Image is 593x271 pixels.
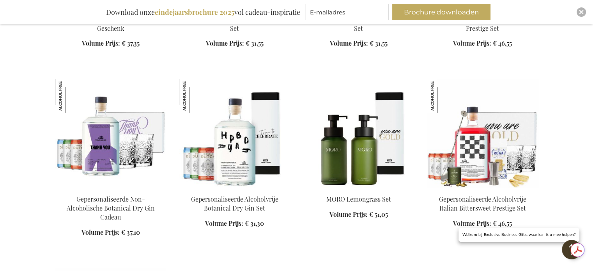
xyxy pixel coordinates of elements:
[206,39,244,47] span: Volume Prijs:
[67,6,154,32] a: Gepersonaliseerde Non-Alcoholisch Cuban Spiced Rum Geschenk
[453,219,491,227] span: Volume Prijs:
[82,39,120,47] span: Volume Prijs:
[326,195,391,203] a: MORO Lemongrass Set
[191,195,278,212] a: Gepersonaliseerde Alcoholvrije Botanical Dry Gin Set
[427,79,538,188] img: Gepersonaliseerde Alcoholvrije Italian Bittersweet Prestige Set
[81,228,140,237] a: Volume Prijs: € 37,10
[81,228,120,236] span: Volume Prijs:
[205,219,264,228] a: Volume Prijs: € 31,30
[330,39,368,47] span: Volume Prijs:
[579,10,584,14] img: Close
[493,39,512,47] span: € 46,55
[179,185,290,193] a: Personalised Non-Alcoholic Botanical Dry Gin Set Gepersonaliseerde Alcoholvrije Botanical Dry Gin...
[369,210,388,218] span: € 51,05
[103,4,304,20] div: Download onze vol cadeau-inspiratie
[303,185,414,193] a: MORO Lemongrass Set
[82,39,140,48] a: Volume Prijs: € 37,35
[67,195,155,221] a: Gepersonaliseerde Non-Alcoholische Botanical Dry Gin Cadeau
[329,210,368,218] span: Volume Prijs:
[329,210,388,219] a: Volume Prijs: € 51,05
[179,79,290,188] img: Personalised Non-Alcoholic Botanical Dry Gin Set
[155,7,234,17] b: eindejaarsbrochure 2025
[453,39,491,47] span: Volume Prijs:
[370,39,388,47] span: € 31,55
[392,4,490,20] button: Brochure downloaden
[427,185,538,193] a: Gepersonaliseerde Alcoholvrije Italian Bittersweet Prestige Set Gepersonaliseerde Alcoholvrije It...
[306,4,391,23] form: marketing offers and promotions
[303,79,414,188] img: MORO Lemongrass Set
[439,6,527,32] a: Gepersonaliseerde Non-Alcoholische Botanical Dry Gin Prestige Set
[577,7,586,17] div: Close
[121,228,140,236] span: € 37,10
[245,219,264,227] span: € 31,30
[493,219,512,227] span: € 46,55
[122,39,140,47] span: € 37,35
[246,39,264,47] span: € 31,55
[55,79,166,188] img: Personalised Non-Alcoholic Botanical Dry Gin Gift
[439,195,526,212] a: Gepersonaliseerde Alcoholvrije Italian Bittersweet Prestige Set
[55,185,166,193] a: Personalised Non-Alcoholic Botanical Dry Gin Gift Gepersonaliseerde Non-Alcoholische Botanical Dr...
[306,4,388,20] input: E-mailadres
[179,79,212,113] img: Gepersonaliseerde Alcoholvrije Botanical Dry Gin Set
[206,39,264,48] a: Volume Prijs: € 31,55
[313,6,404,32] a: Gepersonaliseerde Non-Alcoholische Cuban Spiced Rum Set
[330,39,388,48] a: Volume Prijs: € 31,55
[205,219,243,227] span: Volume Prijs:
[453,219,512,228] a: Volume Prijs: € 46,55
[189,6,280,32] a: Gepersonaliseerde Non-Alcoholische Cuban Spiced Rum Set
[55,79,89,113] img: Gepersonaliseerde Non-Alcoholische Botanical Dry Gin Cadeau
[427,79,460,113] img: Gepersonaliseerde Alcoholvrije Italian Bittersweet Prestige Set
[453,39,512,48] a: Volume Prijs: € 46,55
